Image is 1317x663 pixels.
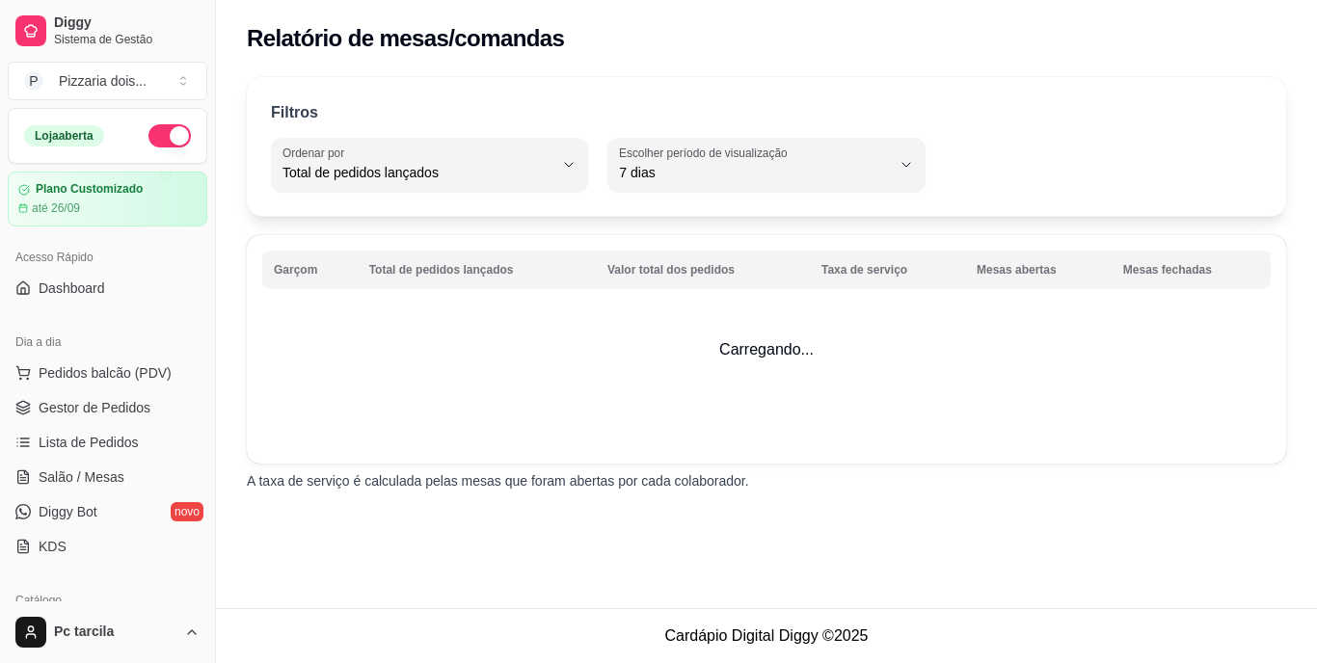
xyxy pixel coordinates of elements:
[39,398,150,417] span: Gestor de Pedidos
[39,467,124,487] span: Salão / Mesas
[8,531,207,562] a: KDS
[8,427,207,458] a: Lista de Pedidos
[8,358,207,388] button: Pedidos balcão (PDV)
[32,200,80,216] article: até 26/09
[39,433,139,452] span: Lista de Pedidos
[271,101,318,124] p: Filtros
[8,273,207,304] a: Dashboard
[8,327,207,358] div: Dia a dia
[247,23,564,54] h2: Relatório de mesas/comandas
[39,363,172,383] span: Pedidos balcão (PDV)
[8,462,207,492] a: Salão / Mesas
[59,71,147,91] div: Pizzaria dois ...
[54,32,200,47] span: Sistema de Gestão
[607,138,925,192] button: Escolher período de visualização7 dias
[39,502,97,521] span: Diggy Bot
[54,623,176,641] span: Pc tarcila
[282,145,351,161] label: Ordenar por
[39,537,67,556] span: KDS
[247,235,1286,464] td: Carregando...
[39,278,105,298] span: Dashboard
[8,62,207,100] button: Select a team
[8,392,207,423] a: Gestor de Pedidos
[282,163,553,182] span: Total de pedidos lançados
[619,163,890,182] span: 7 dias
[8,172,207,226] a: Plano Customizadoaté 26/09
[8,496,207,527] a: Diggy Botnovo
[8,609,207,655] button: Pc tarcila
[247,471,1286,491] p: A taxa de serviço é calculada pelas mesas que foram abertas por cada colaborador.
[24,71,43,91] span: P
[24,125,104,146] div: Loja aberta
[271,138,588,192] button: Ordenar porTotal de pedidos lançados
[148,124,191,147] button: Alterar Status
[8,242,207,273] div: Acesso Rápido
[619,145,793,161] label: Escolher período de visualização
[8,585,207,616] div: Catálogo
[54,14,200,32] span: Diggy
[8,8,207,54] a: DiggySistema de Gestão
[216,608,1317,663] footer: Cardápio Digital Diggy © 2025
[36,182,143,197] article: Plano Customizado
